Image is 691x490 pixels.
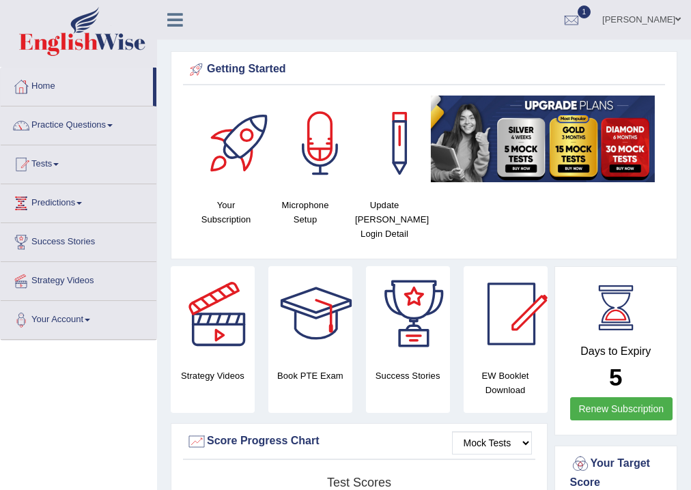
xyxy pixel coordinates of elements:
[1,262,156,296] a: Strategy Videos
[366,369,450,383] h4: Success Stories
[464,369,548,397] h4: EW Booklet Download
[570,397,673,420] a: Renew Subscription
[1,145,156,179] a: Tests
[1,301,156,335] a: Your Account
[609,364,622,390] b: 5
[327,476,391,489] tspan: Test scores
[578,5,591,18] span: 1
[431,96,655,182] img: small5.jpg
[1,106,156,141] a: Practice Questions
[186,59,662,80] div: Getting Started
[1,223,156,257] a: Success Stories
[272,198,338,227] h4: Microphone Setup
[193,198,259,227] h4: Your Subscription
[186,431,532,452] div: Score Progress Chart
[1,184,156,218] a: Predictions
[171,369,255,383] h4: Strategy Videos
[352,198,417,241] h4: Update [PERSON_NAME] Login Detail
[268,369,352,383] h4: Book PTE Exam
[1,68,153,102] a: Home
[570,345,662,358] h4: Days to Expiry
